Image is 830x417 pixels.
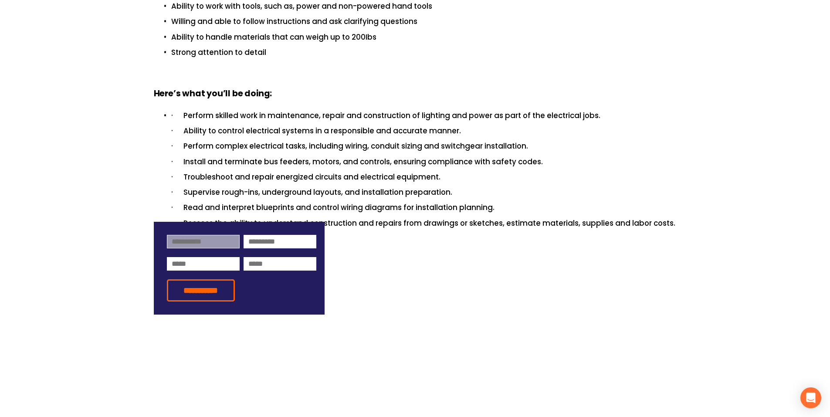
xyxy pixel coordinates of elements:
div: Open Intercom Messenger [800,387,821,408]
strong: Here’s what you’ll be doing: [154,88,272,99]
p: Willing and able to follow instructions and ask clarifying questions [171,16,677,27]
p: Ability to handle materials that can weigh up to 200Ibs [171,31,677,43]
p: · Possess the ability to understand construction and repairs from drawings or sketches, estimate ... [171,217,677,229]
p: · Install and terminate bus feeders, motors, and controls, ensuring compliance with safety codes. [171,156,677,168]
p: · Supervise rough-ins, underground layouts, and installation preparation. [171,186,677,198]
p: · Troubleshoot and repair energized circuits and electrical equipment. [171,171,677,183]
p: · Perform skilled work in maintenance, repair and construction of lighting and power as part of t... [171,110,677,122]
p: · Read and interpret blueprints and control wiring diagrams for installation planning. [171,202,677,214]
p: Ability to work with tools, such as, power and non-powered hand tools [171,0,677,12]
p: Strong attention to detail [171,47,677,58]
p: · Perform complex electrical tasks, including wiring, conduit sizing and switchgear installation. [171,140,677,152]
p: · Ability to control electrical systems in a responsible and accurate manner. [171,125,677,137]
